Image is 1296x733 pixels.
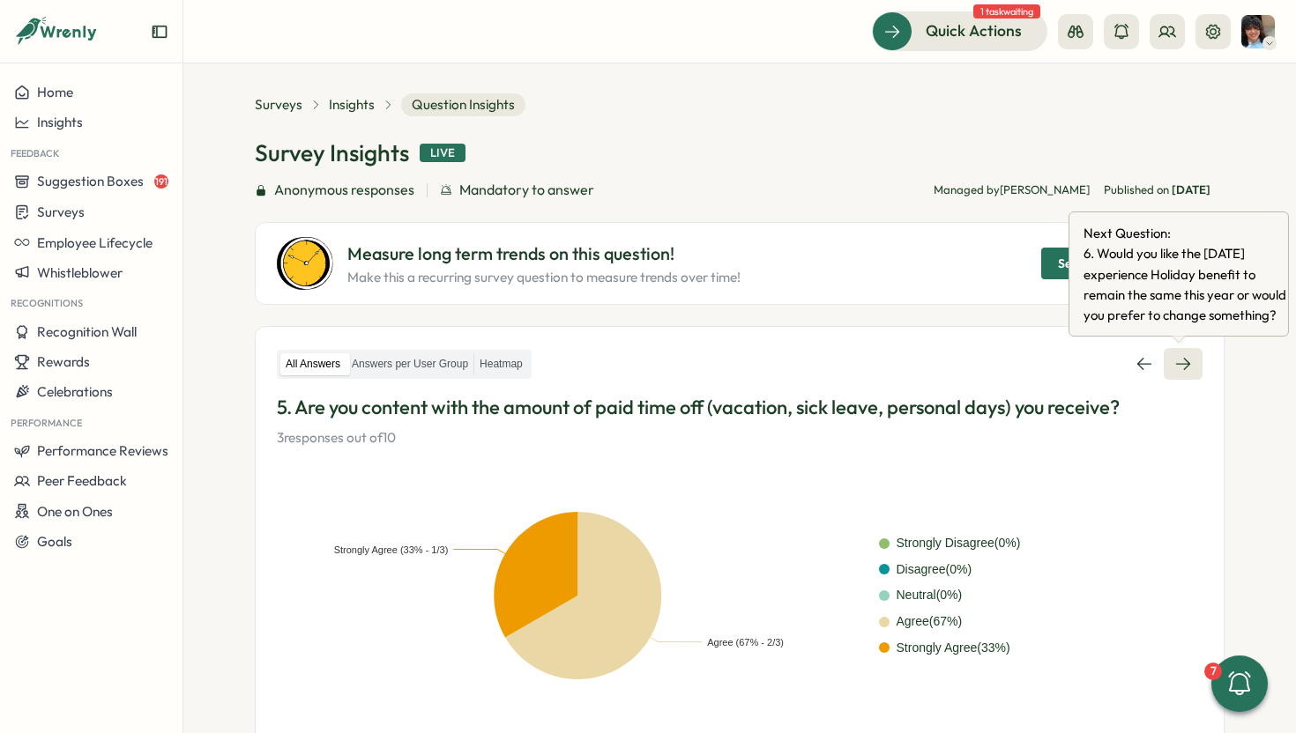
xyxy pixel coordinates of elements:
[347,268,741,287] p: Make this a recurring survey question to measure trends over time!
[37,442,168,459] span: Performance Reviews
[37,323,137,340] span: Recognition Wall
[154,174,168,189] span: 191
[474,353,528,375] label: Heatmap
[37,204,85,220] span: Surveys
[37,383,113,400] span: Celebrations
[274,179,414,201] span: Anonymous responses
[277,428,1203,448] p: 3 responses out of 10
[897,612,963,632] div: Agree ( 67 %)
[1058,248,1186,278] span: Set up recurring survey
[1211,655,1268,712] button: 7
[973,4,1040,19] span: 1 task waiting
[1241,15,1275,48] img: Sahana Rao
[329,95,375,115] a: Insights
[37,114,83,130] span: Insights
[1104,182,1210,198] span: Published on
[897,586,963,605] div: Neutral ( 0 %)
[37,234,153,251] span: Employee Lifecycle
[151,23,168,41] button: Expand sidebar
[1041,248,1203,279] button: Set up recurring survey
[897,534,1021,553] div: Strongly Disagree ( 0 %)
[1084,243,1295,325] span: 6 . Would you like the [DATE] experience Holiday benefit to remain the same this year or would yo...
[897,560,972,580] div: Disagree ( 0 %)
[347,241,741,268] p: Measure long term trends on this question!
[346,353,473,375] label: Answers per User Group
[459,179,594,201] span: Mandatory to answer
[872,11,1047,50] button: Quick Actions
[926,19,1022,42] span: Quick Actions
[334,544,449,555] text: Strongly Agree (33% - 1/3)
[707,637,784,648] text: Agree (67% - 2/3)
[37,533,72,550] span: Goals
[1084,223,1295,243] span: Next Question:
[37,503,113,520] span: One on Ones
[1204,663,1222,680] div: 7
[280,353,346,375] label: All Answers
[1172,182,1210,196] span: [DATE]
[401,93,525,116] span: Question Insights
[420,144,466,163] div: Live
[37,472,127,489] span: Peer Feedback
[934,182,1090,198] p: Managed by
[255,95,302,115] a: Surveys
[37,353,90,370] span: Rewards
[37,264,123,281] span: Whistleblower
[255,137,409,168] h1: Survey Insights
[1000,182,1090,196] span: [PERSON_NAME]
[37,84,73,100] span: Home
[897,639,1010,658] div: Strongly Agree ( 33 %)
[277,394,1203,421] p: 5. Are you content with the amount of paid time off (vacation, sick leave, personal days) you rec...
[37,173,144,189] span: Suggestion Boxes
